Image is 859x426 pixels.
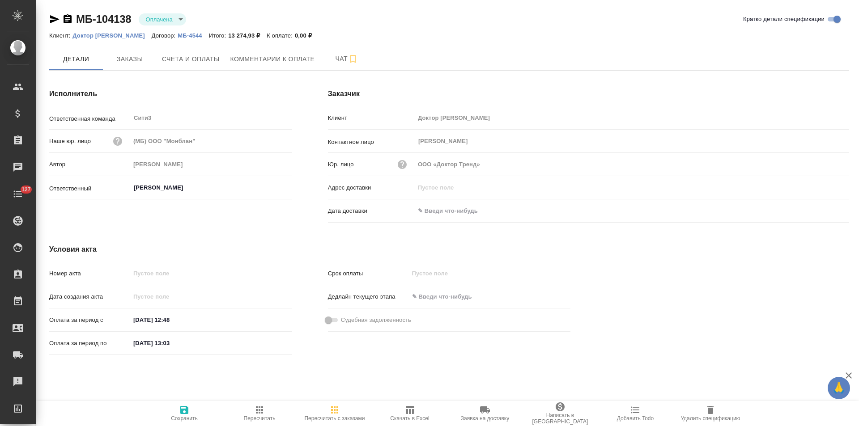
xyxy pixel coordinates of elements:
p: Договор: [152,32,178,39]
p: 0,00 ₽ [295,32,319,39]
a: 127 [2,183,34,205]
p: Ответственная команда [49,114,130,123]
p: Итого: [209,32,228,39]
input: ✎ Введи что-нибудь [130,337,208,350]
span: Детали [55,54,98,65]
input: Пустое поле [415,111,849,124]
input: Пустое поле [130,267,292,280]
span: Чат [325,53,368,64]
h4: Исполнитель [49,89,292,99]
p: Контактное лицо [328,138,415,147]
span: Кратко детали спецификации [743,15,825,24]
input: ✎ Введи что-нибудь [409,290,487,303]
p: Наше юр. лицо [49,137,91,146]
h4: Условия акта [49,244,570,255]
p: Дедлайн текущего этапа [328,292,409,301]
a: Доктор [PERSON_NAME] [72,31,151,39]
input: Пустое поле [130,290,208,303]
button: Оплачена [143,16,175,23]
p: Клиент: [49,32,72,39]
p: Ответственный [49,184,130,193]
input: ✎ Введи что-нибудь [415,204,493,217]
p: Срок оплаты [328,269,409,278]
input: Пустое поле [415,158,849,171]
p: К оплате: [267,32,295,39]
p: Автор [49,160,130,169]
p: Оплата за период по [49,339,130,348]
button: 🙏 [828,377,850,399]
input: ✎ Введи что-нибудь [130,313,208,326]
p: Дата создания акта [49,292,130,301]
input: Пустое поле [130,158,292,171]
button: Скопировать ссылку [62,14,73,25]
div: Оплачена [139,13,186,25]
span: Судебная задолженность [341,316,411,325]
input: Пустое поле [415,181,849,194]
p: Номер акта [49,269,130,278]
button: Open [287,187,289,189]
p: Дата доставки [328,207,415,215]
span: 🙏 [831,379,846,397]
p: Клиент [328,114,415,122]
p: МБ-4544 [178,32,208,39]
p: Адрес доставки [328,183,415,192]
span: Счета и оплаты [162,54,220,65]
h4: Заказчик [328,89,849,99]
a: МБ-104138 [76,13,132,25]
a: МБ-4544 [178,31,208,39]
span: 127 [16,185,36,194]
span: Заказы [108,54,151,65]
button: Скопировать ссылку для ЯМессенджера [49,14,60,25]
p: Доктор [PERSON_NAME] [72,32,151,39]
svg: Подписаться [348,54,358,64]
p: Юр. лицо [328,160,354,169]
input: Пустое поле [409,267,487,280]
p: Оплата за период с [49,316,130,325]
span: Комментарии к оплате [230,54,315,65]
input: Пустое поле [130,135,292,148]
p: 13 274,93 ₽ [228,32,267,39]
